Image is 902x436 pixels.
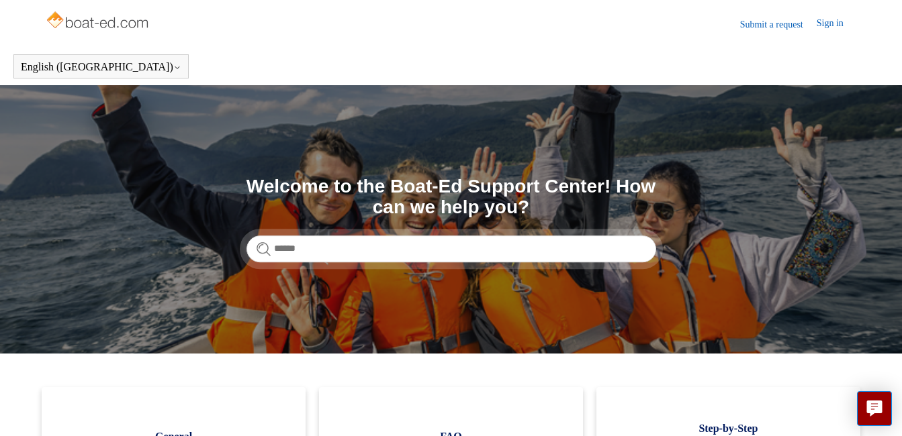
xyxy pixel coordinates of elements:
[817,16,857,32] a: Sign in
[857,391,892,426] button: Live chat
[246,235,656,262] input: Search
[45,8,152,35] img: Boat-Ed Help Center home page
[740,17,817,32] a: Submit a request
[21,61,181,73] button: English ([GEOGRAPHIC_DATA])
[246,176,656,218] h1: Welcome to the Boat-Ed Support Center! How can we help you?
